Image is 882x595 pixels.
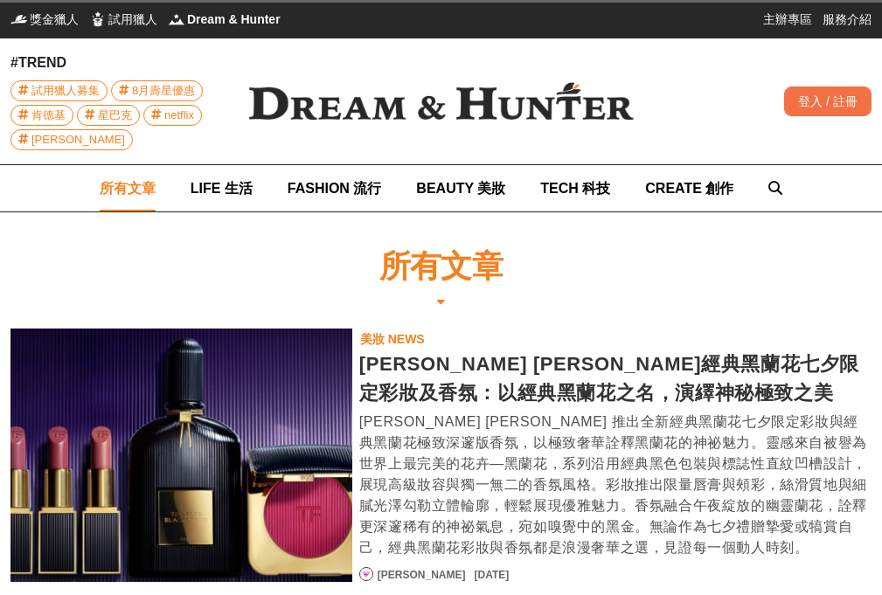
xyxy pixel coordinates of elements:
a: TECH 科技 [540,165,610,211]
span: FASHION 流行 [288,181,382,196]
div: [PERSON_NAME] [PERSON_NAME] 推出全新經典黑蘭花七夕限定彩妝與經典黑蘭花極致深邃版香氛，以極致奢華詮釋黑蘭花的神祕魅力。靈感來自被譽為世界上最完美的花卉—黑蘭花，系列沿... [359,412,872,558]
a: 所有文章 [100,165,156,211]
a: [PERSON_NAME] [378,567,466,583]
span: 肯德基 [31,106,66,125]
a: BEAUTY 美妝 [416,165,505,211]
a: Avatar [359,567,373,581]
a: netflix [143,105,202,126]
a: LIFE 生活 [191,165,253,211]
span: Dream & Hunter [187,10,281,28]
a: 肯德基 [10,105,73,126]
h1: 所有文章 [379,247,504,285]
a: 試用獵人募集 [10,80,108,101]
div: 美妝 NEWS [360,329,425,349]
a: 主辦專區 [763,10,812,28]
span: 試用獵人募集 [31,81,100,100]
div: #TREND [10,52,226,73]
a: Dream & HunterDream & Hunter [168,10,281,28]
a: 服務介紹 [823,10,872,28]
img: Dream & Hunter [168,10,185,28]
a: 獎金獵人獎金獵人 [10,10,79,28]
span: 獎金獵人 [30,10,79,28]
span: BEAUTY 美妝 [416,181,505,196]
span: 所有文章 [100,181,156,196]
img: Dream & Hunter [226,59,656,144]
a: TOM FORD經典黑蘭花七夕限定彩妝及香氛：以經典黑蘭花之名，演繹神秘極致之美 [10,329,352,583]
img: Avatar [360,568,372,580]
div: 登入 / 註冊 [784,86,872,116]
a: [PERSON_NAME] [10,129,133,150]
a: [PERSON_NAME] [PERSON_NAME]經典黑蘭花七夕限定彩妝及香氛：以經典黑蘭花之名，演繹神秘極致之美[PERSON_NAME] [PERSON_NAME] 推出全新經典黑蘭花七... [359,349,872,558]
a: 星巴克 [77,105,140,126]
a: CREATE 創作 [645,165,733,211]
div: [DATE] [474,567,509,583]
span: 8月壽星優惠 [132,81,195,100]
span: LIFE 生活 [191,181,253,196]
span: [PERSON_NAME] [31,130,125,149]
a: 8月壽星優惠 [111,80,203,101]
span: netflix [164,106,194,125]
a: FASHION 流行 [288,165,382,211]
span: CREATE 創作 [645,181,733,196]
img: 獎金獵人 [10,10,28,28]
a: 美妝 NEWS [359,329,426,349]
div: [PERSON_NAME] [PERSON_NAME]經典黑蘭花七夕限定彩妝及香氛：以經典黑蘭花之名，演繹神秘極致之美 [359,349,872,407]
a: 試用獵人試用獵人 [89,10,157,28]
img: 試用獵人 [89,10,107,28]
span: 試用獵人 [108,10,157,28]
span: TECH 科技 [540,181,610,196]
span: 星巴克 [98,106,132,125]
